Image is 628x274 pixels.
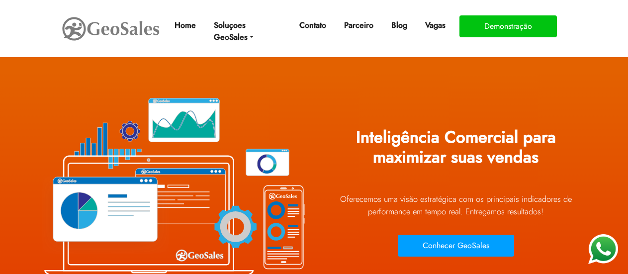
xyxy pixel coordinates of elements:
[171,15,200,35] a: Home
[295,15,330,35] a: Contato
[322,193,590,218] p: Oferecemos uma visão estratégica com os principais indicadores de performance em tempo real. Ent...
[387,15,411,35] a: Blog
[459,15,557,37] button: Demonstração
[322,120,590,182] h1: Inteligência Comercial para maximizar suas vendas
[210,15,285,47] a: Soluçoes GeoSales
[421,15,449,35] a: Vagas
[588,234,618,264] img: WhatsApp
[340,15,377,35] a: Parceiro
[61,15,161,43] img: GeoSales
[398,235,514,257] button: Conhecer GeoSales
